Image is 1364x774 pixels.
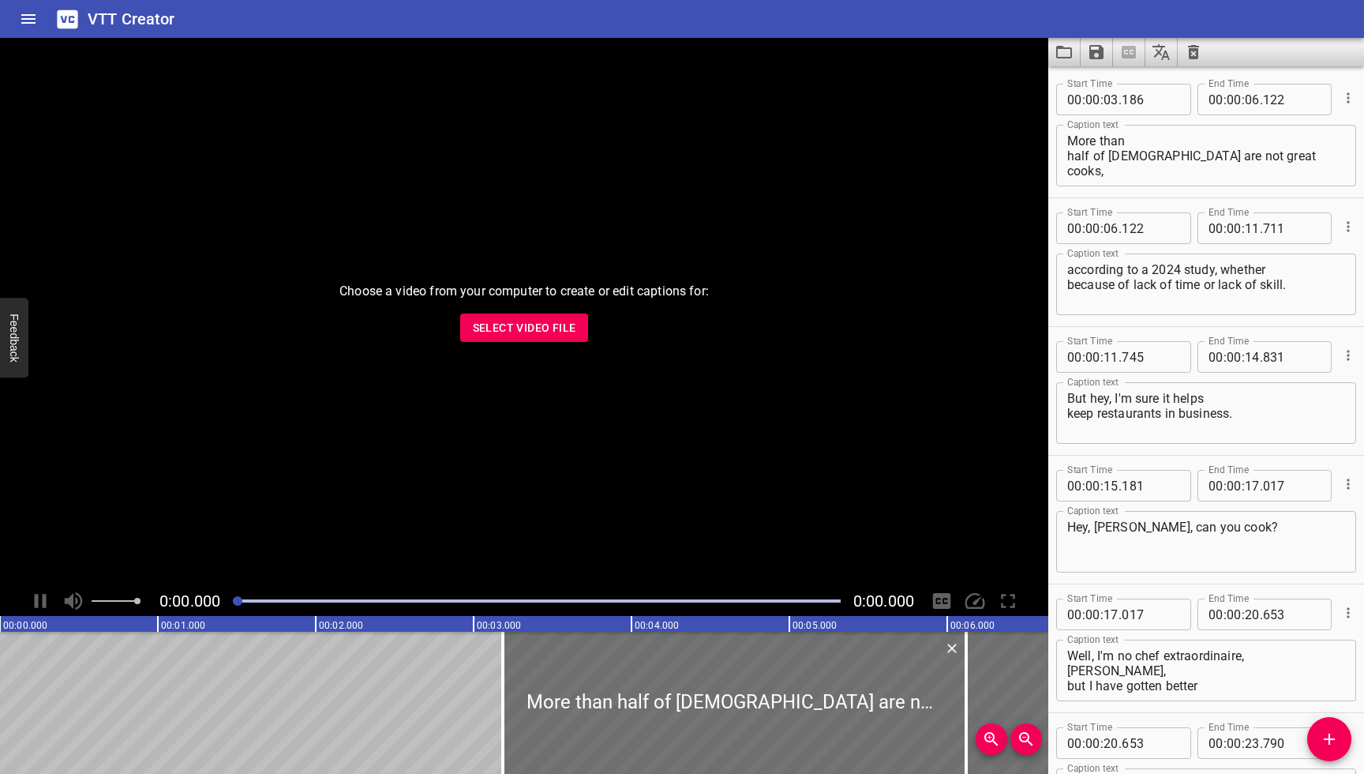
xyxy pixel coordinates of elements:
[1178,38,1209,66] button: Clear captions
[1100,727,1104,759] span: :
[1082,212,1085,244] span: :
[88,6,175,32] h6: VTT Creator
[1263,212,1321,244] input: 711
[1227,599,1242,630] input: 00
[1100,212,1104,244] span: :
[1067,133,1345,178] textarea: More than half of [DEMOGRAPHIC_DATA] are not great cooks,
[319,620,363,631] text: 00:02.000
[976,723,1007,755] button: Zoom In
[1104,84,1119,115] input: 03
[3,620,47,631] text: 00:00.000
[1067,599,1082,630] input: 00
[1085,84,1100,115] input: 00
[1085,599,1100,630] input: 00
[1338,721,1356,762] div: Cue Options
[1082,470,1085,502] span: :
[1242,212,1245,244] span: :
[1208,341,1223,373] input: 00
[1122,84,1179,115] input: 186
[1048,38,1081,66] button: Load captions from file
[1338,464,1356,505] div: Cue Options
[1223,727,1227,759] span: :
[1338,345,1358,366] button: Cue Options
[1263,599,1321,630] input: 653
[1087,43,1106,62] svg: Save captions to file
[1242,84,1245,115] span: :
[1119,84,1122,115] span: .
[1260,212,1263,244] span: .
[1227,341,1242,373] input: 00
[1145,38,1178,66] button: Translate captions
[1208,470,1223,502] input: 00
[1227,470,1242,502] input: 00
[1067,727,1082,759] input: 00
[1104,727,1119,759] input: 20
[1227,727,1242,759] input: 00
[960,586,990,616] div: Playback Speed
[1085,341,1100,373] input: 00
[460,314,589,343] button: Select Video File
[1242,727,1245,759] span: :
[1104,341,1119,373] input: 11
[1245,84,1260,115] input: 06
[159,592,220,611] span: Current Time
[1104,470,1119,502] input: 15
[1260,727,1263,759] span: .
[339,282,709,301] p: Choose a video from your computer to create or edit captions for:
[1242,599,1245,630] span: :
[1263,341,1321,373] input: 831
[1223,84,1227,115] span: :
[1263,470,1321,502] input: 017
[1122,470,1179,502] input: 181
[1082,341,1085,373] span: :
[1245,341,1260,373] input: 14
[927,586,957,616] div: Hide/Show Captions
[1260,599,1263,630] span: .
[161,620,205,631] text: 00:01.000
[1260,84,1263,115] span: .
[1082,727,1085,759] span: :
[1338,88,1358,108] button: Cue Options
[1242,341,1245,373] span: :
[1122,599,1179,630] input: 017
[1055,43,1074,62] svg: Load captions from file
[1100,599,1104,630] span: :
[1085,727,1100,759] input: 00
[942,638,962,659] button: Delete
[1223,599,1227,630] span: :
[1067,648,1345,693] textarea: Well, I'm no chef extraordinaire, [PERSON_NAME], but I have gotten better
[1100,470,1104,502] span: :
[1122,212,1179,244] input: 122
[1067,341,1082,373] input: 00
[1242,470,1245,502] span: :
[793,620,837,631] text: 00:05.000
[1245,599,1260,630] input: 20
[1208,599,1223,630] input: 00
[1260,341,1263,373] span: .
[1119,727,1122,759] span: .
[1338,474,1358,494] button: Cue Options
[1338,206,1356,247] div: Cue Options
[1119,599,1122,630] span: .
[635,620,679,631] text: 00:04.000
[853,592,914,611] span: Video Duration
[1338,603,1358,623] button: Cue Options
[1067,84,1082,115] input: 00
[1263,727,1321,759] input: 790
[1104,212,1119,244] input: 06
[1104,599,1119,630] input: 17
[1208,727,1223,759] input: 00
[1067,212,1082,244] input: 00
[1245,470,1260,502] input: 17
[1307,717,1351,761] button: Add Cue
[1081,38,1113,66] button: Save captions to file
[1119,470,1122,502] span: .
[1067,520,1345,565] textarea: Hey, [PERSON_NAME], can you cook?
[1223,341,1227,373] span: :
[1082,84,1085,115] span: :
[1082,599,1085,630] span: :
[1100,84,1104,115] span: :
[1119,341,1122,373] span: .
[1085,212,1100,244] input: 00
[1260,470,1263,502] span: .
